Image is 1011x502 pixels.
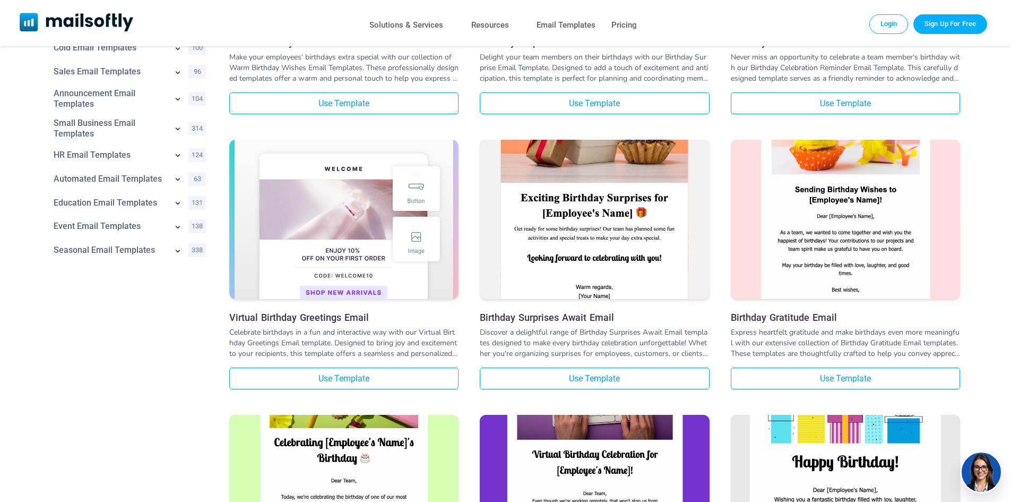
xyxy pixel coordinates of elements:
[172,67,183,80] a: Show subcategories for Sales Email Templates
[54,118,167,139] a: Category
[54,174,167,184] a: Category
[54,88,167,109] a: Category
[54,66,167,77] a: Category
[960,453,1003,492] img: agent
[54,221,167,232] a: Category
[172,150,183,163] a: Show subcategories for HR Email Templates
[480,368,709,389] a: Use Template
[869,14,909,33] a: Login
[913,14,987,33] a: Trial
[480,140,709,302] a: Birthday Surprises Await Email
[229,106,459,333] img: Virtual Birthday Greetings Email
[369,18,443,33] a: Solutions & Services
[229,368,459,389] a: Use Template
[229,92,459,114] a: Use Template
[731,312,960,323] a: Birthday Gratitude Email
[20,13,134,31] img: Mailsoftly Logo
[172,123,183,136] a: Show subcategories for Small Business Email Templates
[172,222,183,234] a: Show subcategories for Event Email Templates
[731,368,960,389] a: Use Template
[54,42,167,53] a: Category
[731,140,960,302] a: Birthday Gratitude Email
[731,327,960,359] div: Express heartfelt gratitude and make birthdays even more meaningful with our extensive collection...
[54,198,167,208] a: Category
[172,43,183,56] a: Show subcategories for Cold Email Templates
[471,18,509,33] a: Resources
[229,327,459,359] div: Celebrate birthdays in a fun and interactive way with our Virtual Birthday Greetings Email templa...
[731,30,960,409] img: Birthday Gratitude Email
[229,52,459,84] div: Make your employees' birthdays extra special with our collection of Warm Birthday Wishes Email Te...
[54,150,167,160] a: Category
[20,13,134,33] a: Mailsoftly
[172,245,183,258] a: Show subcategories for Seasonal+Email+Templates
[480,52,709,84] div: Delight your team members on their birthdays with our Birthday Surprise Email Template. Designed ...
[172,198,183,210] a: Show subcategories for Education Email Templates
[480,327,709,359] div: Discover a delightful range of Birthday Surprises Await Email templates designed to make every bi...
[731,92,960,114] a: Use Template
[229,312,459,323] a: Virtual Birthday Greetings Email
[172,93,183,106] a: Show subcategories for Announcement Email Templates
[229,140,459,302] a: Virtual Birthday Greetings Email
[537,18,595,33] a: Email Templates
[480,92,709,114] a: Use Template
[480,31,709,407] img: Birthday Surprises Await Email
[611,18,637,33] a: Pricing
[172,174,183,186] a: Show subcategories for Automated Email Templates
[731,52,960,84] div: Never miss an opportunity to celebrate a team member's birthday with our Birthday Celebration Rem...
[480,312,709,323] a: Birthday Surprises Await Email
[54,245,167,256] a: Category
